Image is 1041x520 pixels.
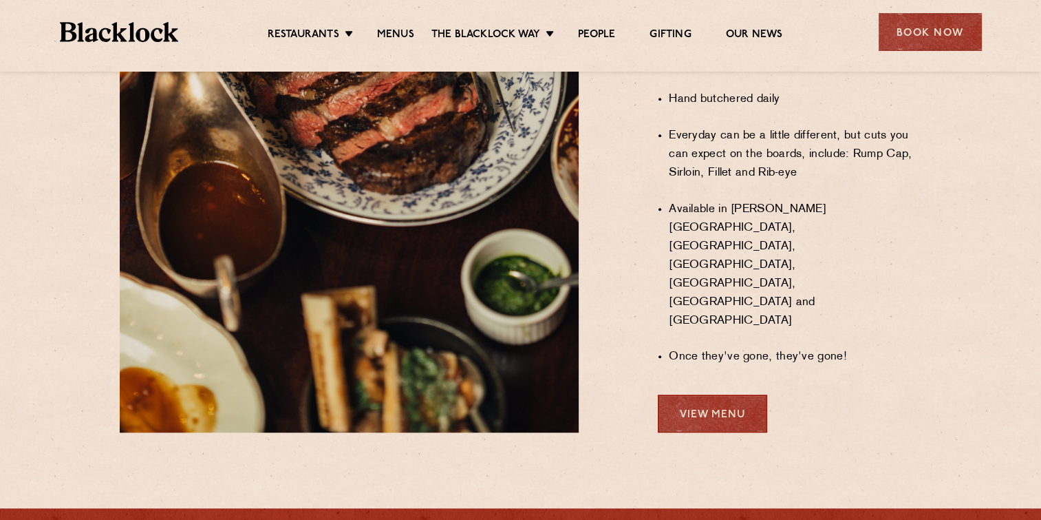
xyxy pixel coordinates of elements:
img: BL_Textured_Logo-footer-cropped.svg [60,22,179,42]
li: Everyday can be a little different, but cuts you can expect on the boards, include: Rump Cap, Sir... [669,127,921,183]
a: View Menu [658,395,767,433]
a: Our News [726,28,783,43]
li: Available in [PERSON_NAME][GEOGRAPHIC_DATA], [GEOGRAPHIC_DATA], [GEOGRAPHIC_DATA], [GEOGRAPHIC_DA... [669,200,921,331]
a: Gifting [650,28,691,43]
li: Hand butchered daily [669,90,921,109]
a: People [578,28,615,43]
a: The Blacklock Way [431,28,540,43]
div: Book Now [879,13,982,51]
a: Menus [377,28,414,43]
li: Once they've gone, they've gone! [669,348,921,366]
a: Restaurants [268,28,339,43]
